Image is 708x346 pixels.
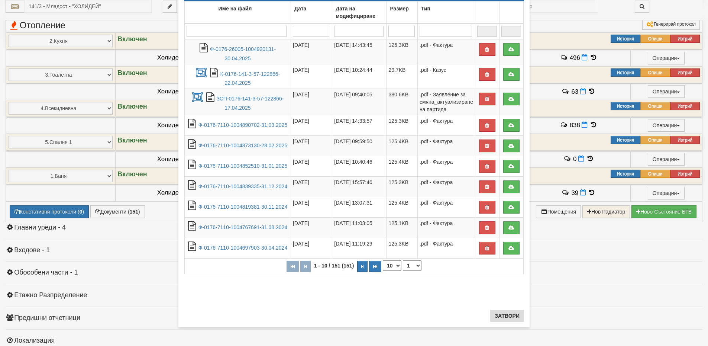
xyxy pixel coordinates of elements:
[499,1,523,23] td: : No sort applied, activate to apply an ascending sort
[417,1,475,23] td: Тип: No sort applied, activate to apply an ascending sort
[332,89,387,115] td: [DATE] 09:40:05
[417,238,475,259] td: .pdf - Фактура
[387,238,417,259] td: 125.3KB
[383,260,401,271] select: Брой редове на страница
[185,218,524,238] tr: Ф-0176-7110-1004767691-31.08.2024.pdf - Фактура
[332,156,387,177] td: [DATE] 10:40:46
[332,136,387,156] td: [DATE] 09:59:50
[387,1,417,23] td: Размер: No sort applied, activate to apply an ascending sort
[369,261,381,272] button: Последна страница
[387,39,417,64] td: 125.3KB
[198,122,288,128] a: Ф-0176-7110-1004890702-31.03.2025
[291,64,332,89] td: [DATE]
[417,177,475,197] td: .pdf - Фактура
[387,197,417,218] td: 125.4KB
[387,89,417,115] td: 380.6KB
[312,263,356,269] span: 1 - 10 / 151 (151)
[387,177,417,197] td: 125.3KB
[291,89,332,115] td: [DATE]
[185,177,524,197] tr: Ф-0176-7110-1004839335-31.12.2024.pdf - Фактура
[185,64,524,89] tr: К-0176-141-3-57-122866-22.04.2025.pdf - Казус
[185,136,524,156] tr: Ф-0176-7110-1004873130-28.02.2025.pdf - Фактура
[291,177,332,197] td: [DATE]
[300,261,311,272] button: Предишна страница
[417,136,475,156] td: .pdf - Фактура
[198,245,288,251] a: Ф-0176-7110-1004697903-30.04.2024
[294,6,306,12] b: Дата
[332,218,387,238] td: [DATE] 11:03:05
[185,115,524,136] tr: Ф-0176-7110-1004890702-31.03.2025.pdf - Фактура
[417,156,475,177] td: .pdf - Фактура
[291,156,332,177] td: [DATE]
[291,136,332,156] td: [DATE]
[387,115,417,136] td: 125.3KB
[198,204,288,210] a: Ф-0176-7110-1004819381-30.11.2024
[387,156,417,177] td: 125.4KB
[185,156,524,177] tr: Ф-0176-7110-1004852510-31.01.2025.pdf - Фактура
[291,115,332,136] td: [DATE]
[332,197,387,218] td: [DATE] 13:07:31
[421,6,430,12] b: Тип
[332,1,387,23] td: Дата на модифициране: No sort applied, activate to apply an ascending sort
[216,96,284,111] a: ЗСП-0176-141-3-57-122866-17.04.2025
[198,183,288,189] a: Ф-0176-7110-1004839335-31.12.2024
[198,224,288,230] a: Ф-0176-7110-1004767691-31.08.2024
[291,197,332,218] td: [DATE]
[336,6,375,19] b: Дата на модифициране
[291,39,332,64] td: [DATE]
[185,197,524,218] tr: Ф-0176-7110-1004819381-30.11.2024.pdf - Фактура
[332,115,387,136] td: [DATE] 14:33:57
[332,39,387,64] td: [DATE] 14:43:45
[403,260,421,271] select: Страница номер
[417,218,475,238] td: .pdf - Фактура
[185,1,291,23] td: Име на файл: No sort applied, activate to apply an ascending sort
[417,115,475,136] td: .pdf - Фактура
[185,39,524,64] tr: Ф-0176-26005-1004920131-30.04.2025.pdf - Фактура
[357,261,368,272] button: Следваща страница
[220,71,280,86] a: К-0176-141-3-57-122866-22.04.2025
[210,46,276,61] a: Ф-0176-26005-1004920131-30.04.2025
[490,310,524,322] button: Затвори
[387,136,417,156] td: 125.4KB
[417,39,475,64] td: .pdf - Фактура
[291,1,332,23] td: Дата: No sort applied, activate to apply an ascending sort
[387,64,417,89] td: 29.7KB
[387,218,417,238] td: 125.1KB
[475,1,499,23] td: : No sort applied, activate to apply an ascending sort
[287,261,299,272] button: Първа страница
[332,177,387,197] td: [DATE] 15:57:46
[291,238,332,259] td: [DATE]
[390,6,408,12] b: Размер
[417,89,475,115] td: .pdf - Заявление за смяна_актуализиране на партида
[291,218,332,238] td: [DATE]
[417,197,475,218] td: .pdf - Фактура
[417,64,475,89] td: .pdf - Казус
[332,64,387,89] td: [DATE] 10:24:44
[198,142,288,148] a: Ф-0176-7110-1004873130-28.02.2025
[219,6,252,12] b: Име на файл
[332,238,387,259] td: [DATE] 11:19:29
[185,238,524,259] tr: Ф-0176-7110-1004697903-30.04.2024.pdf - Фактура
[198,163,288,169] a: Ф-0176-7110-1004852510-31.01.2025
[185,89,524,115] tr: ЗСП-0176-141-3-57-122866-17.04.2025.pdf - Заявление за смяна_актуализиране на партида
